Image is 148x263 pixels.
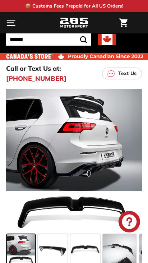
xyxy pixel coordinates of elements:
input: Search [6,33,91,46]
p: Call or Text Us at: [6,64,61,73]
inbox-online-store-chat: Shopify online store chat [116,211,142,234]
p: Text Us [118,70,137,77]
a: Text Us [102,68,142,79]
p: 📦 Customs Fees Prepaid for All US Orders! [25,3,123,10]
a: [PHONE_NUMBER] [6,74,66,83]
a: Cart [116,13,131,33]
img: Logo_285_Motorsport_areodynamics_components [60,17,88,29]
